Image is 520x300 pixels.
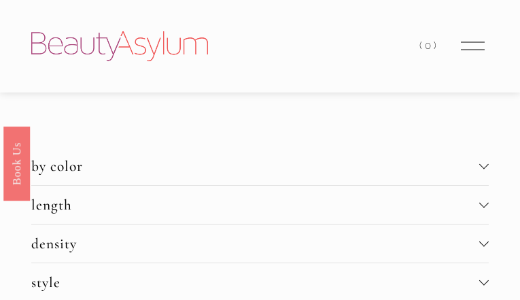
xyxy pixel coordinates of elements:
[31,186,489,224] button: length
[434,39,439,52] span: )
[31,224,489,263] button: density
[31,235,479,252] span: density
[31,273,479,291] span: style
[425,39,434,52] span: 0
[419,39,425,52] span: (
[31,31,208,61] img: Beauty Asylum | Bridal Hair &amp; Makeup Charlotte &amp; Atlanta
[3,126,30,200] a: Book Us
[31,147,489,185] button: by color
[31,157,479,175] span: by color
[419,37,438,55] a: 0 items in cart
[31,196,479,214] span: length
